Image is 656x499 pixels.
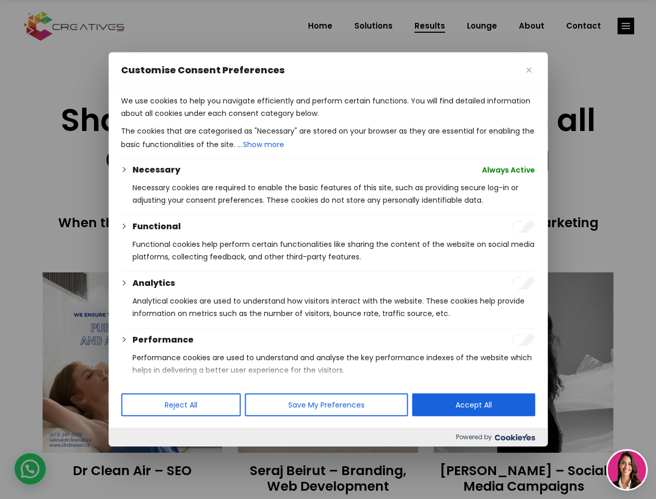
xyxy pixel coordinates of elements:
img: Cookieyes logo [494,434,535,441]
p: The cookies that are categorised as "Necessary" are stored on your browser as they are essential ... [121,125,535,152]
input: Enable Performance [512,334,535,346]
span: Always Active [482,164,535,176]
p: Functional cookies help perform certain functionalities like sharing the content of the website o... [132,238,535,263]
input: Enable Analytics [512,277,535,290]
input: Enable Functional [512,220,535,233]
div: Customise Consent Preferences [109,52,547,447]
button: Save My Preferences [245,393,408,416]
button: Performance [132,334,194,346]
button: Analytics [132,277,175,290]
button: Necessary [132,164,180,176]
p: Necessary cookies are required to enable the basic features of this site, such as providing secur... [132,181,535,206]
button: Reject All [121,393,240,416]
button: Accept All [412,393,535,416]
button: Show more [242,137,285,152]
p: Performance cookies are used to understand and analyse the key performance indexes of the website... [132,351,535,376]
button: Functional [132,220,181,233]
p: Analytical cookies are used to understand how visitors interact with the website. These cookies h... [132,295,535,320]
span: Customise Consent Preferences [121,64,285,76]
img: Close [526,68,531,73]
img: agent [608,451,646,489]
div: Powered by [109,428,547,447]
p: We use cookies to help you navigate efficiently and perform certain functions. You will find deta... [121,95,535,120]
button: Close [523,64,535,76]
